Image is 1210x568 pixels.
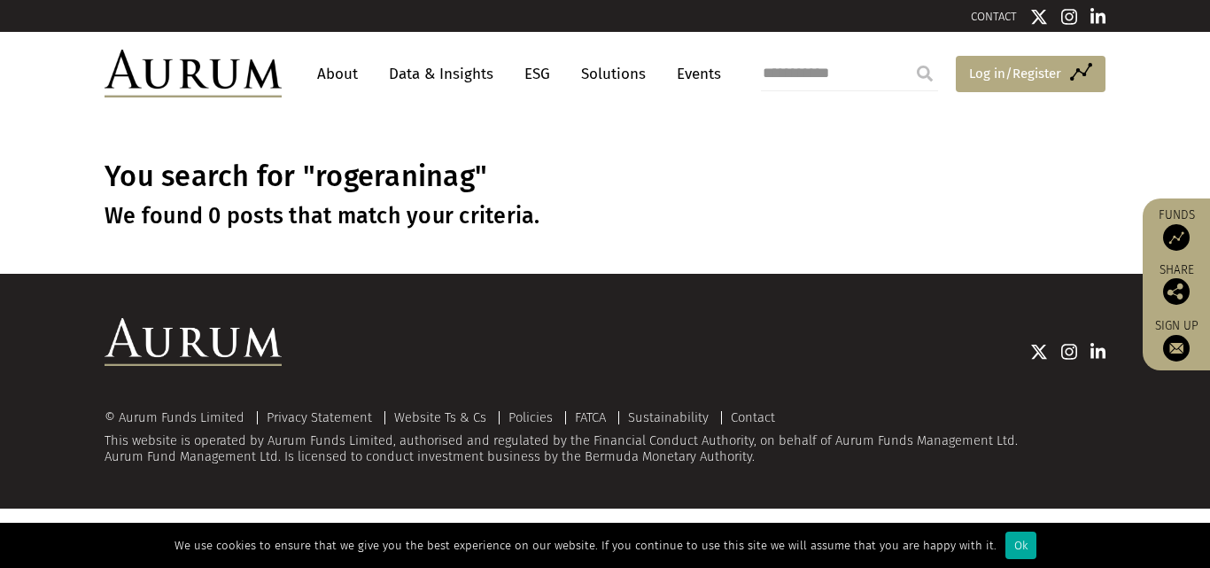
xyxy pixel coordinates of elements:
[1163,335,1190,362] img: Sign up to our newsletter
[1030,343,1048,361] img: Twitter icon
[516,58,559,90] a: ESG
[308,58,367,90] a: About
[907,56,942,91] input: Submit
[969,63,1061,84] span: Log in/Register
[105,160,1105,194] h1: You search for "rogeraninag"
[1152,318,1201,362] a: Sign up
[105,318,282,366] img: Aurum Logo
[380,58,502,90] a: Data & Insights
[1061,343,1077,361] img: Instagram icon
[1163,224,1190,251] img: Access Funds
[267,409,372,425] a: Privacy Statement
[575,409,606,425] a: FATCA
[1090,343,1106,361] img: Linkedin icon
[956,56,1105,93] a: Log in/Register
[572,58,655,90] a: Solutions
[105,203,1105,230] h3: We found 0 posts that match your criteria.
[1152,207,1201,251] a: Funds
[971,10,1017,23] a: CONTACT
[1030,8,1048,26] img: Twitter icon
[668,58,721,90] a: Events
[1152,264,1201,305] div: Share
[394,409,486,425] a: Website Ts & Cs
[1163,278,1190,305] img: Share this post
[1090,8,1106,26] img: Linkedin icon
[731,409,775,425] a: Contact
[508,409,553,425] a: Policies
[628,409,709,425] a: Sustainability
[105,50,282,97] img: Aurum
[1061,8,1077,26] img: Instagram icon
[105,411,253,424] div: © Aurum Funds Limited
[105,410,1105,464] div: This website is operated by Aurum Funds Limited, authorised and regulated by the Financial Conduc...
